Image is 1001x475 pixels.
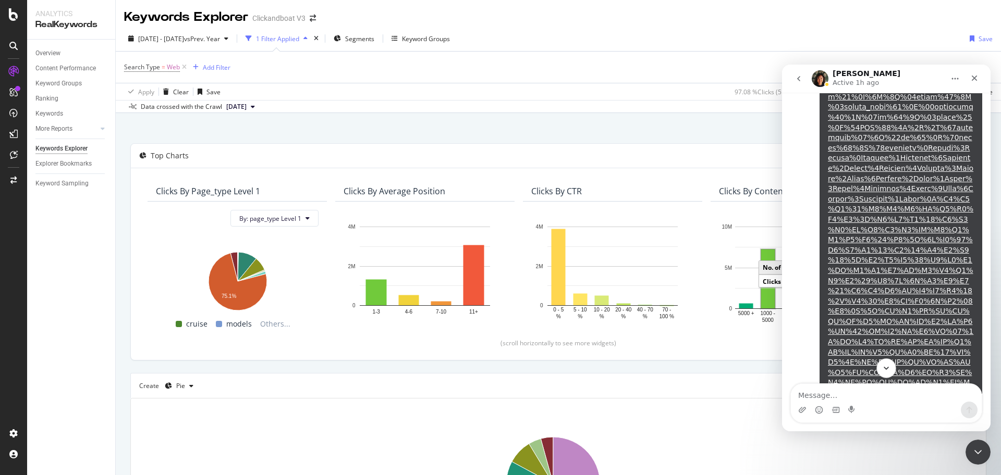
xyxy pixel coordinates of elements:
[662,307,671,313] text: 70 -
[536,224,543,230] text: 4M
[637,307,654,313] text: 40 - 70
[966,440,991,465] iframe: Intercom live chat
[239,214,301,223] span: By: page_type Level 1
[206,87,221,96] div: Save
[35,108,63,119] div: Keywords
[156,186,260,196] div: Clicks By page_type Level 1
[725,265,732,271] text: 5M
[660,314,674,319] text: 100 %
[966,30,993,47] button: Save
[124,8,248,26] div: Keywords Explorer
[329,30,379,47] button: Segments
[35,123,97,134] a: More Reports
[176,383,185,389] div: Pie
[762,317,774,323] text: 5000
[124,83,154,100] button: Apply
[348,264,356,269] text: 2M
[35,63,96,74] div: Content Performance
[540,303,543,308] text: 0
[553,307,564,313] text: 0 - 5
[226,318,252,330] span: models
[310,15,316,22] div: arrow-right-arrow-left
[348,224,356,230] text: 4M
[94,294,114,313] button: Scroll to bottom
[138,34,184,43] span: [DATE] - [DATE]
[372,309,380,315] text: 1-3
[252,13,306,23] div: Clickandboat V3
[143,339,973,347] div: (scroll horizontally to see more widgets)
[151,151,189,161] div: Top Charts
[138,87,154,96] div: Apply
[35,143,88,154] div: Keywords Explorer
[621,314,626,319] text: %
[35,178,89,189] div: Keyword Sampling
[352,303,356,308] text: 0
[230,210,319,227] button: By: page_type Level 1
[729,306,732,311] text: 0
[469,309,478,315] text: 11+
[35,123,72,134] div: More Reports
[50,341,58,349] button: Gif picker
[35,78,108,89] a: Keyword Groups
[531,186,582,196] div: Clicks By CTR
[159,83,189,100] button: Clear
[186,318,207,330] span: cruise
[66,341,75,349] button: Start recording
[193,83,221,100] button: Save
[719,186,804,196] div: Clicks By Content Size
[35,8,107,19] div: Analytics
[573,307,587,313] text: 5 - 10
[719,221,882,324] svg: A chart.
[722,224,732,230] text: 10M
[35,108,108,119] a: Keywords
[141,102,222,111] div: Data crossed with the Crawl
[226,102,247,111] span: 2025 Sep. 17th
[162,63,165,71] span: =
[35,158,92,169] div: Explorer Bookmarks
[35,19,107,31] div: RealKeywords
[615,307,632,313] text: 20 - 40
[161,378,198,394] button: Pie
[531,221,694,320] svg: A chart.
[156,246,319,312] svg: A chart.
[344,221,506,320] svg: A chart.
[222,101,259,113] button: [DATE]
[35,48,60,59] div: Overview
[35,143,108,154] a: Keywords Explorer
[241,30,312,47] button: 1 Filter Applied
[35,158,108,169] a: Explorer Bookmarks
[222,294,236,299] text: 75.1%
[405,309,413,315] text: 4-6
[35,178,108,189] a: Keyword Sampling
[643,314,648,319] text: %
[256,34,299,43] div: 1 Filter Applied
[738,310,754,316] text: 5000 +
[139,378,198,394] div: Create
[35,63,108,74] a: Content Performance
[979,34,993,43] div: Save
[600,314,604,319] text: %
[124,30,233,47] button: [DATE] - [DATE]vsPrev. Year
[578,314,582,319] text: %
[124,63,160,71] span: Search Type
[35,48,108,59] a: Overview
[594,307,611,313] text: 10 - 20
[312,33,321,44] div: times
[35,78,82,89] div: Keyword Groups
[16,341,25,349] button: Upload attachment
[761,310,775,316] text: 1000 -
[184,34,220,43] span: vs Prev. Year
[203,63,230,72] div: Add Filter
[536,264,543,269] text: 2M
[735,87,809,96] div: 97.08 % Clicks ( 5M on 5M )
[33,341,41,349] button: Emoji picker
